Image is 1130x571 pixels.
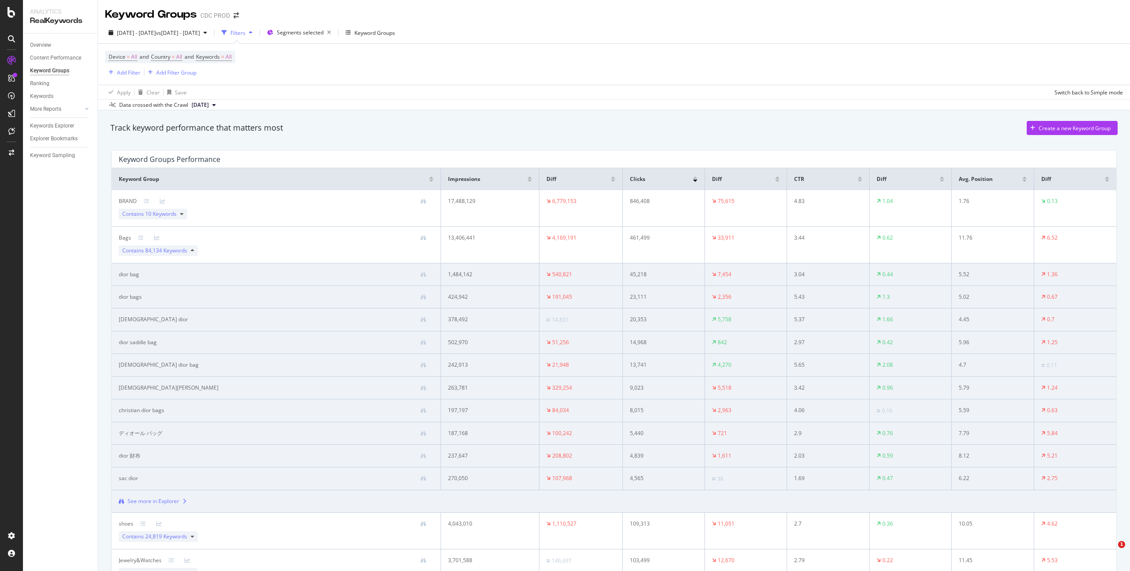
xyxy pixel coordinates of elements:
div: 2.9 [794,429,855,437]
div: Jewelry&Watches [119,556,162,564]
div: 1.69 [794,474,855,482]
span: 2025 Jul. 25th [192,101,209,109]
div: BRAND [119,197,137,205]
span: Impressions [448,175,480,183]
span: [DATE] - [DATE] [117,29,156,37]
div: 2.79 [794,556,855,564]
div: Keyword Groups [30,66,69,75]
div: 263,781 [448,384,524,392]
div: 4.7 [959,361,1020,369]
span: Diff [546,175,556,183]
span: Contains [122,210,177,218]
div: 21,948 [552,361,569,369]
div: Track keyword performance that matters most [110,122,283,134]
div: 5.84 [1047,429,1058,437]
div: Data crossed with the Crawl [119,101,188,109]
div: Keywords [30,92,53,101]
span: Diff [712,175,722,183]
div: 14,831 [552,316,569,324]
div: 846,408 [630,197,691,205]
div: 0.47 [882,474,893,482]
div: 461,499 [630,234,691,242]
span: 24,819 Keywords [145,533,187,540]
img: Equal [877,409,880,412]
div: sac dior [119,474,138,482]
div: 2.97 [794,338,855,346]
div: Keyword Groups Performance [119,155,220,164]
span: 84,134 Keywords [145,247,187,254]
div: 109,313 [630,520,691,528]
div: 5.52 [959,270,1020,278]
div: 0.36 [882,520,893,528]
div: 4,169,191 [552,234,576,242]
div: 0.44 [882,270,893,278]
div: 4,043,010 [448,520,524,528]
div: 5,758 [718,316,731,323]
button: Create a new Keyword Group [1027,121,1118,135]
div: 6.22 [959,474,1020,482]
div: 4.45 [959,316,1020,323]
div: dior bags [119,293,142,301]
div: dior bag [119,270,139,278]
div: 0.16 [882,407,893,415]
div: Bags [119,234,131,242]
button: Save [164,85,187,99]
div: 103,499 [630,556,691,564]
span: Diff [877,175,886,183]
div: dior 財布 [119,452,140,460]
div: 11,051 [718,520,734,528]
div: Keywords Explorer [30,121,74,131]
div: 378,492 [448,316,524,323]
div: 107,968 [552,474,572,482]
div: 2.7 [794,520,855,528]
div: 36 [717,475,723,483]
div: Switch back to Simple mode [1055,89,1123,96]
div: Ranking [30,79,49,88]
div: 6.52 [1047,234,1058,242]
div: Keyword Groups [105,7,197,22]
div: 7,454 [718,270,731,278]
div: 1.25 [1047,338,1058,346]
div: 2,356 [718,293,731,301]
div: 12,670 [718,556,734,564]
div: 1,484,142 [448,270,524,278]
div: 45,218 [630,270,691,278]
span: = [172,53,175,60]
button: [DATE] - [DATE]vs[DATE] - [DATE] [105,26,211,40]
span: All [226,51,232,63]
div: 5.53 [1047,556,1058,564]
div: 14,968 [630,338,691,346]
div: See more in Explorer [128,497,179,505]
div: 5.65 [794,361,855,369]
div: 2.03 [794,452,855,460]
div: 100,242 [552,429,572,437]
img: Equal [546,560,550,562]
span: and [139,53,149,60]
span: Contains [122,533,187,541]
div: 10.05 [959,520,1020,528]
div: Analytics [30,7,90,16]
a: Keywords Explorer [30,121,91,131]
button: Keyword Groups [342,26,399,40]
div: 2,963 [718,406,731,414]
div: 242,913 [448,361,524,369]
span: Country [151,53,170,60]
span: Contains [122,247,187,255]
div: 1.66 [882,316,893,323]
div: Clear [147,89,160,96]
div: 8,015 [630,406,691,414]
div: 540,821 [552,270,572,278]
div: 5.79 [959,384,1020,392]
div: 5.59 [959,406,1020,414]
div: 1.36 [1047,270,1058,278]
div: RealKeywords [30,16,90,26]
div: 1,611 [718,452,731,460]
div: 20,353 [630,316,691,323]
button: Add Filter [105,67,140,78]
div: CDC PROD [200,11,230,20]
div: 8.12 [959,452,1020,460]
div: lady dior [119,316,188,323]
div: 5.02 [959,293,1020,301]
div: 17,488,129 [448,197,524,205]
div: 208,802 [552,452,572,460]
